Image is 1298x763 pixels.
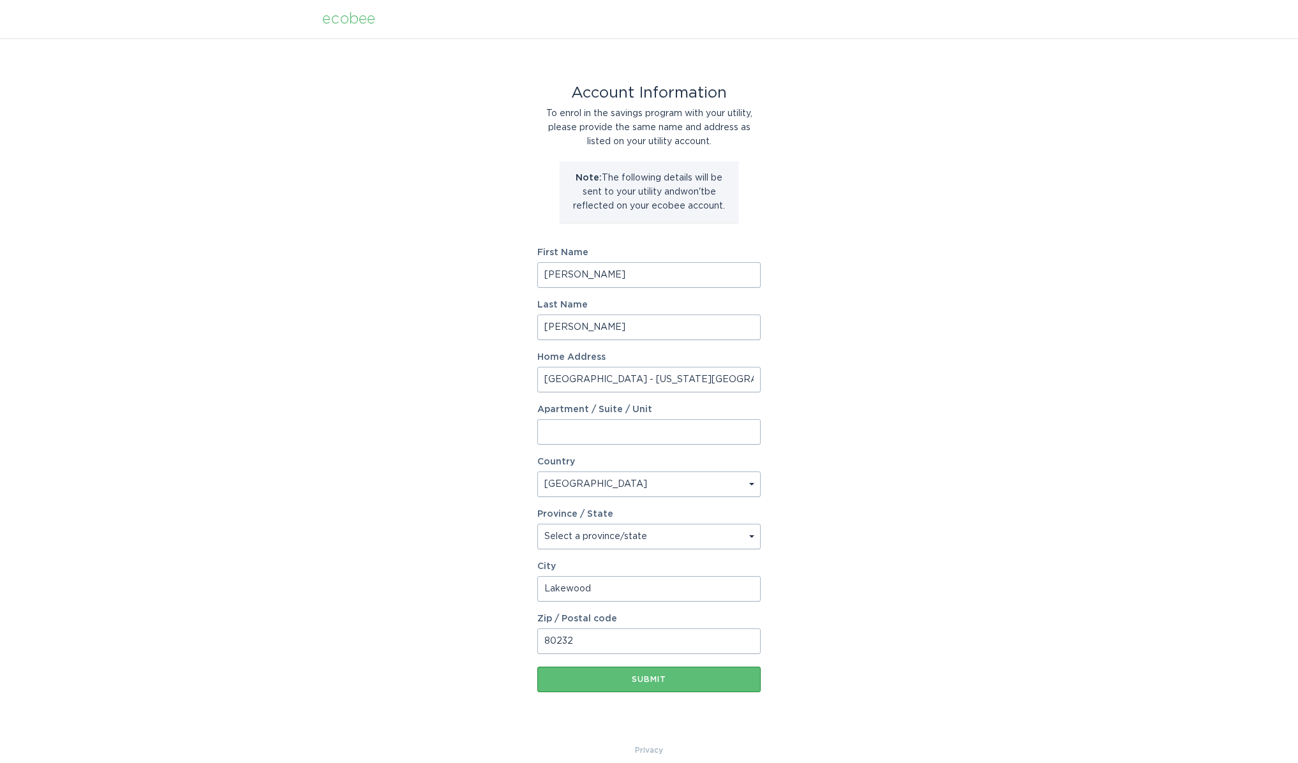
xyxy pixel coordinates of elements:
p: The following details will be sent to your utility and won't be reflected on your ecobee account. [569,171,729,213]
label: Last Name [537,300,761,309]
div: Account Information [537,86,761,100]
strong: Note: [576,174,602,182]
label: City [537,562,761,571]
div: ecobee [322,12,375,26]
label: First Name [537,248,761,257]
label: Country [537,457,575,466]
label: Province / State [537,510,613,519]
div: To enrol in the savings program with your utility, please provide the same name and address as li... [537,107,761,149]
label: Home Address [537,353,761,362]
label: Zip / Postal code [537,614,761,623]
button: Submit [537,667,761,692]
label: Apartment / Suite / Unit [537,405,761,414]
a: Privacy Policy & Terms of Use [635,743,663,757]
div: Submit [544,676,754,683]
